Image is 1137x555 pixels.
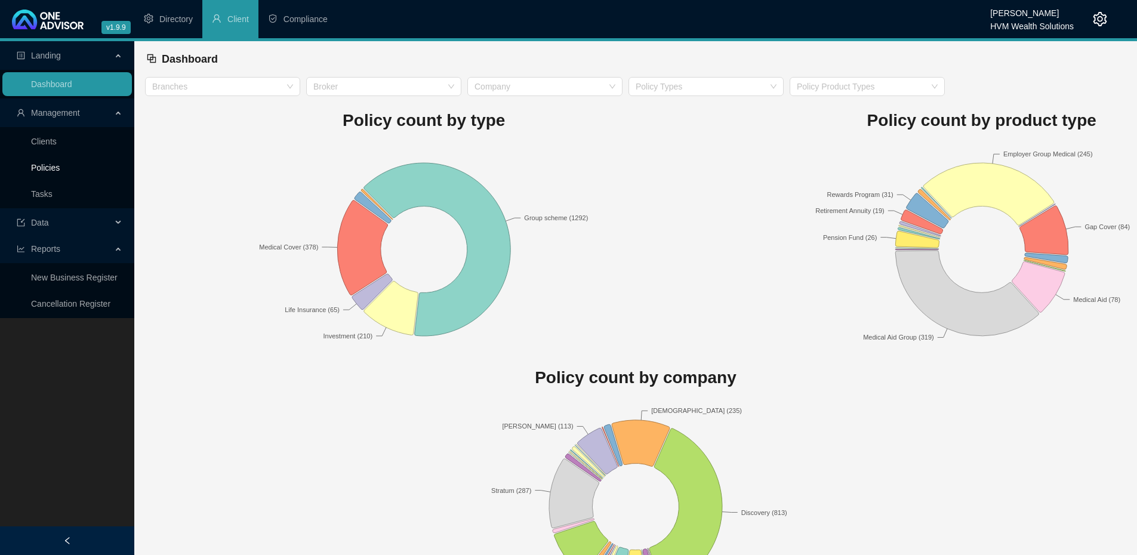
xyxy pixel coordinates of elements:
[146,53,157,64] span: block
[31,273,118,282] a: New Business Register
[268,14,278,23] span: safety
[31,163,60,172] a: Policies
[31,108,80,118] span: Management
[17,109,25,117] span: user
[502,423,573,430] text: [PERSON_NAME] (113)
[524,214,588,221] text: Group scheme (1292)
[990,3,1074,16] div: [PERSON_NAME]
[491,487,531,494] text: Stratum (287)
[159,14,193,24] span: Directory
[31,79,72,89] a: Dashboard
[1073,295,1120,303] text: Medical Aid (78)
[323,332,373,339] text: Investment (210)
[1003,150,1093,158] text: Employer Group Medical (245)
[145,107,703,134] h1: Policy count by type
[31,218,49,227] span: Data
[31,244,60,254] span: Reports
[284,14,328,24] span: Compliance
[144,14,153,23] span: setting
[863,334,934,341] text: Medical Aid Group (319)
[31,189,53,199] a: Tasks
[12,10,84,29] img: 2df55531c6924b55f21c4cf5d4484680-logo-light.svg
[1084,223,1130,230] text: Gap Cover (84)
[285,306,340,313] text: Life Insurance (65)
[815,207,885,214] text: Retirement Annuity (19)
[17,218,25,227] span: import
[101,21,131,34] span: v1.9.9
[162,53,218,65] span: Dashboard
[212,14,221,23] span: user
[823,233,877,240] text: Pension Fund (26)
[31,137,57,146] a: Clients
[227,14,249,24] span: Client
[63,536,72,545] span: left
[31,51,61,60] span: Landing
[990,16,1074,29] div: HVM Wealth Solutions
[1093,12,1107,26] span: setting
[31,299,110,309] a: Cancellation Register
[827,191,893,198] text: Rewards Program (31)
[145,365,1126,391] h1: Policy count by company
[651,407,742,414] text: [DEMOGRAPHIC_DATA] (235)
[17,245,25,253] span: line-chart
[259,243,318,251] text: Medical Cover (378)
[17,51,25,60] span: profile
[741,509,787,516] text: Discovery (813)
